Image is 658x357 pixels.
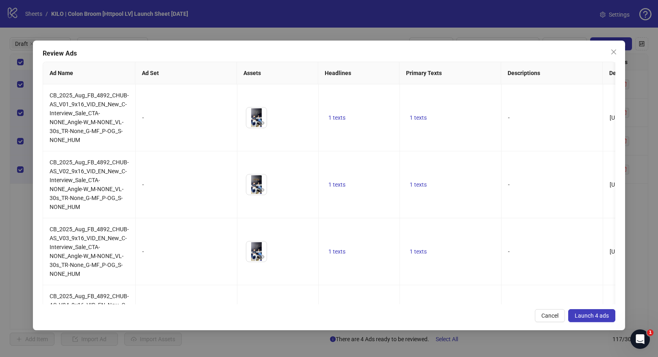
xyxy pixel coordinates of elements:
[328,181,345,188] span: 1 texts
[630,329,650,349] iframe: Intercom live chat
[50,293,129,344] span: CB_2025_Aug_FB_4892_CHUB-AS_V04_9x16_VID_EN_New_C-Interview_Sale_CTA-NONE_Angle-W_M-NONE_VL-30s_T...
[50,92,129,143] span: CB_2025_Aug_FB_4892_CHUB-AS_V01_9x16_VID_EN_New_C-Interview_Sale_CTA-NONE_Angle-W_M-NONE_VL-30s_T...
[607,45,620,58] button: Close
[259,187,265,193] span: eye
[410,114,427,121] span: 1 texts
[575,312,609,319] span: Launch 4 ads
[246,174,267,195] img: Asset 1
[541,312,558,319] span: Cancel
[508,248,510,255] span: -
[508,114,510,121] span: -
[410,248,427,255] span: 1 texts
[142,113,230,122] div: -
[325,113,349,123] button: 1 texts
[135,62,237,84] th: Ad Set
[43,49,615,58] div: Review Ads
[328,114,345,121] span: 1 texts
[257,185,267,195] button: Preview
[50,159,129,210] span: CB_2025_Aug_FB_4892_CHUB-AS_V02_9x16_VID_EN_New_C-Interview_Sale_CTA-NONE_Angle-W_M-NONE_VL-30s_T...
[568,309,615,322] button: Launch 4 ads
[325,180,349,189] button: 1 texts
[328,248,345,255] span: 1 texts
[246,241,267,262] img: Asset 1
[535,309,565,322] button: Cancel
[508,181,510,188] span: -
[257,252,267,262] button: Preview
[400,62,501,84] th: Primary Texts
[237,62,318,84] th: Assets
[142,247,230,256] div: -
[142,180,230,189] div: -
[501,62,603,84] th: Descriptions
[406,180,430,189] button: 1 texts
[318,62,400,84] th: Headlines
[259,120,265,126] span: eye
[647,329,654,336] span: 1
[325,247,349,256] button: 1 texts
[406,113,430,123] button: 1 texts
[259,254,265,260] span: eye
[43,62,135,84] th: Ad Name
[610,49,617,55] span: close
[246,108,267,128] img: Asset 1
[50,226,129,277] span: CB_2025_Aug_FB_4892_CHUB-AS_V03_9x16_VID_EN_New_C-Interview_Sale_CTA-NONE_Angle-W_M-NONE_VL-30s_T...
[406,247,430,256] button: 1 texts
[257,118,267,128] button: Preview
[410,181,427,188] span: 1 texts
